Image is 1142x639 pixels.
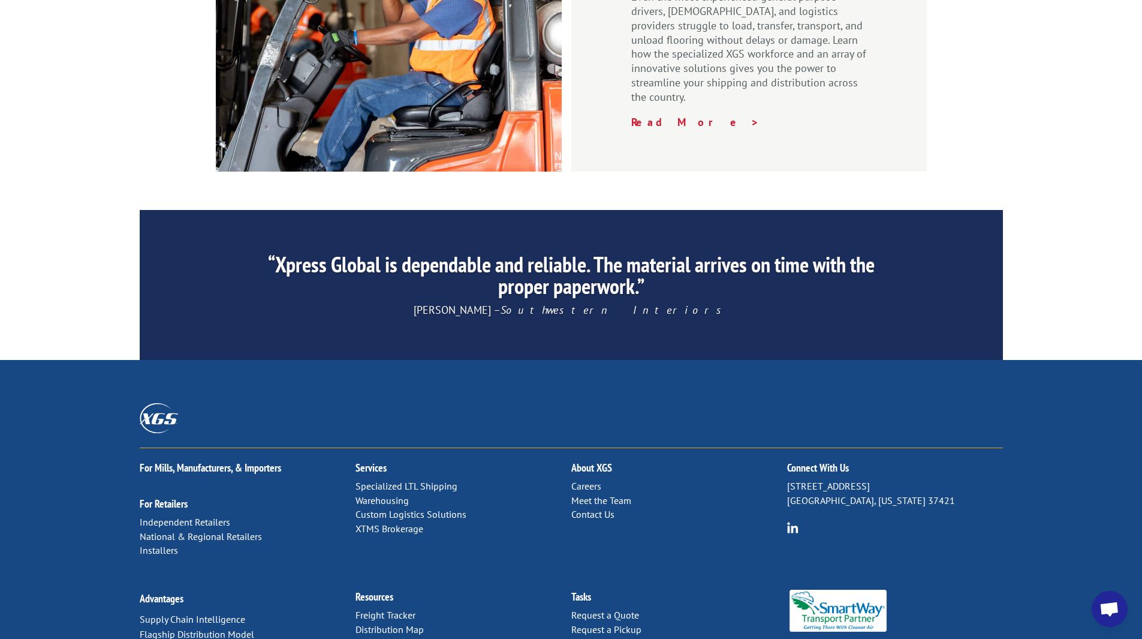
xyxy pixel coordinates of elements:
img: Smartway_Logo [787,590,890,632]
a: XTMS Brokerage [355,523,423,535]
a: Meet the Team [571,494,631,506]
a: About XGS [571,461,612,475]
a: For Retailers [140,497,188,511]
p: [STREET_ADDRESS] [GEOGRAPHIC_DATA], [US_STATE] 37421 [787,479,1003,508]
a: Independent Retailers [140,516,230,528]
a: Warehousing [355,494,409,506]
img: group-6 [787,522,799,533]
a: Installers [140,544,178,556]
h2: “Xpress Global is dependable and reliable. The material arrives on time with the proper paperwork.” [252,254,890,303]
em: Southwestern Interiors [501,303,728,317]
a: Freight Tracker [355,609,415,621]
a: Careers [571,480,601,492]
h2: Connect With Us [787,463,1003,479]
a: Advantages [140,592,183,605]
img: XGS_Logos_ALL_2024_All_White [140,403,178,433]
a: Request a Quote [571,609,639,621]
a: Resources [355,590,393,604]
a: Read More > [631,115,760,129]
p: [PERSON_NAME] – [252,303,890,317]
a: Contact Us [571,508,614,520]
a: Custom Logistics Solutions [355,508,466,520]
a: National & Regional Retailers [140,530,262,542]
h2: Tasks [571,592,787,608]
a: Supply Chain Intelligence [140,613,245,625]
div: Open chat [1092,591,1128,627]
a: Services [355,461,387,475]
a: Request a Pickup [571,623,641,635]
a: Distribution Map [355,623,424,635]
a: Specialized LTL Shipping [355,480,457,492]
a: For Mills, Manufacturers, & Importers [140,461,281,475]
